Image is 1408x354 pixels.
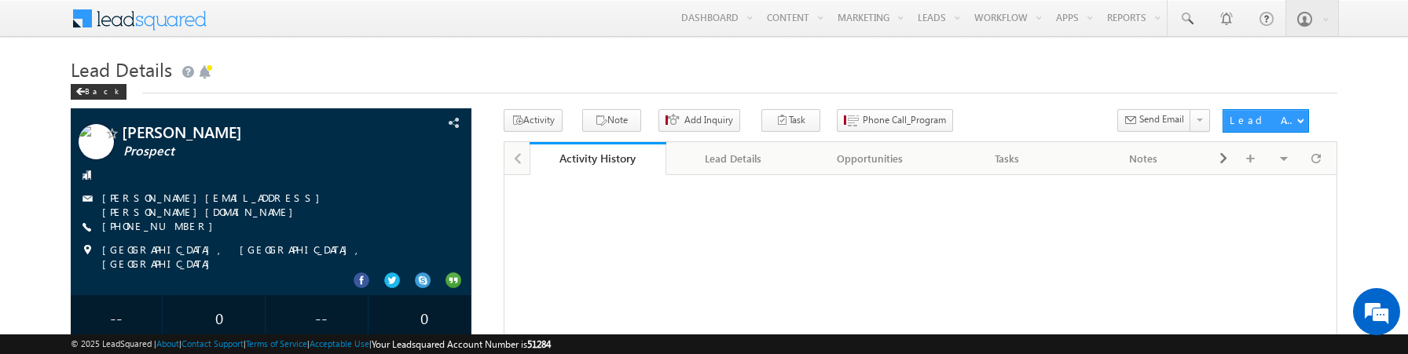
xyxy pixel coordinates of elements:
a: Notes [1076,142,1212,175]
span: Add Inquiry [684,113,733,127]
span: Lead Details [71,57,172,82]
button: Activity [504,109,563,132]
div: Activity History [541,151,654,166]
a: Acceptable Use [310,338,369,349]
span: Prospect [123,144,374,159]
a: Contact Support [181,338,244,349]
a: Lead Details [666,142,803,175]
a: Back [71,83,134,97]
div: Lead Details [679,149,789,168]
a: Activity History [530,142,666,175]
div: Notes [1088,149,1198,168]
span: Phone Call_Program [863,113,946,127]
a: Tasks [939,142,1076,175]
a: Opportunities [802,142,939,175]
a: About [156,338,179,349]
div: Tasks [951,149,1061,168]
span: Your Leadsquared Account Number is [372,338,551,350]
div: Lead Quality [280,332,364,346]
button: Task [761,109,820,132]
div: -- [75,303,159,332]
img: Profile photo [79,124,114,165]
button: Add Inquiry [658,109,740,132]
div: Lead Score Upgrad [75,332,159,346]
a: [PERSON_NAME][EMAIL_ADDRESS][PERSON_NAME][DOMAIN_NAME] [102,191,328,218]
div: 0 [177,303,261,332]
div: Lead Actions [1230,113,1296,127]
div: -- [280,303,364,332]
span: [PERSON_NAME] [122,124,372,140]
span: [PHONE_NUMBER] [102,219,221,235]
a: Terms of Service [246,338,307,349]
button: Send Email [1117,109,1191,132]
div: 0 [383,303,467,332]
span: 51284 [527,338,551,350]
div: Back [71,84,126,100]
div: Disengaged [177,332,261,346]
button: Phone Call_Program [837,109,953,132]
span: [GEOGRAPHIC_DATA], [GEOGRAPHIC_DATA], [GEOGRAPHIC_DATA] [102,243,430,271]
span: © 2025 LeadSquared | | | | | [71,337,551,352]
span: Send Email [1139,112,1184,126]
div: Scoring [383,332,467,346]
button: Lead Actions [1223,109,1309,133]
button: Note [582,109,641,132]
div: Opportunities [815,149,925,168]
